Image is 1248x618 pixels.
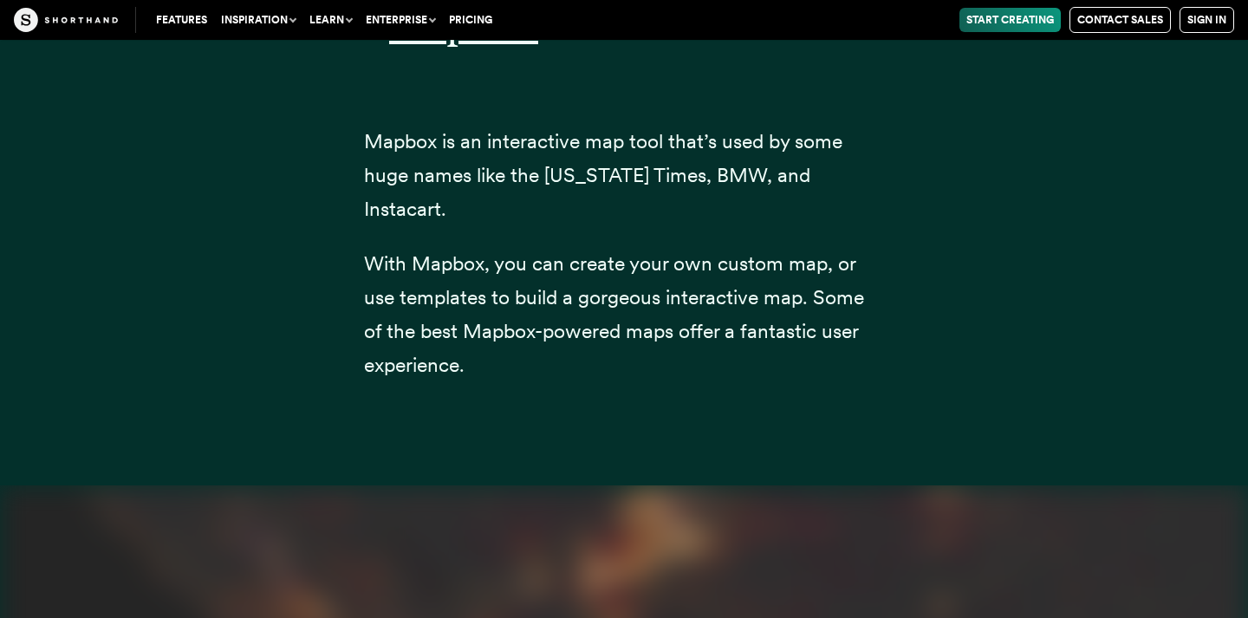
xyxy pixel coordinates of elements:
button: Inspiration [214,8,302,32]
a: Features [149,8,214,32]
a: Start Creating [959,8,1061,32]
a: Sign in [1180,7,1234,33]
button: Enterprise [359,8,442,32]
img: The Craft [14,8,118,32]
span: Mapbox is an interactive map tool that’s used by some huge names like the [US_STATE] Times, BMW, ... [364,129,842,221]
span: With Mapbox, you can create your own custom map, or use templates to build a gorgeous interactive... [364,251,864,377]
a: Contact Sales [1069,7,1171,33]
button: Learn [302,8,359,32]
a: Pricing [442,8,499,32]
